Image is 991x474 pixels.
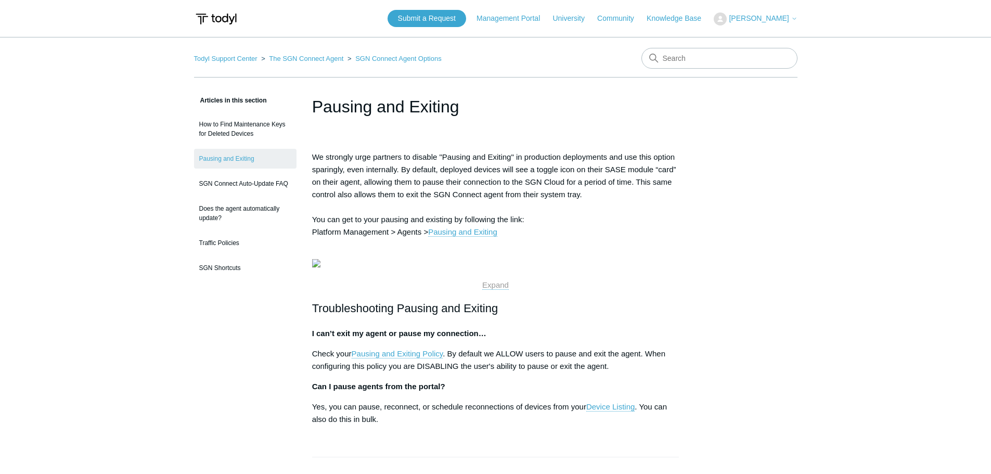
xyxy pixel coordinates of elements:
[194,55,258,62] a: Todyl Support Center
[729,14,789,22] span: [PERSON_NAME]
[345,55,442,62] li: SGN Connect Agent Options
[312,151,679,251] p: We strongly urge partners to disable "Pausing and Exiting" in production deployments and use this...
[552,13,595,24] a: University
[194,233,297,253] a: Traffic Policies
[194,9,238,29] img: Todyl Support Center Help Center home page
[194,199,297,228] a: Does the agent automatically update?
[194,258,297,278] a: SGN Shortcuts
[269,55,343,62] a: The SGN Connect Agent
[597,13,645,24] a: Community
[428,227,497,237] a: Pausing and Exiting
[714,12,797,25] button: [PERSON_NAME]
[312,382,445,391] strong: Can I pause agents from the portal?
[194,55,260,62] li: Todyl Support Center
[355,55,441,62] a: SGN Connect Agent Options
[194,97,267,104] span: Articles in this section
[312,94,679,119] h1: Pausing and Exiting
[312,401,679,426] p: Yes, you can pause, reconnect, or schedule reconnections of devices from your . You can also do t...
[312,329,486,338] strong: I can’t exit my agent or pause my connection…
[586,402,635,412] a: Device Listing
[482,280,509,290] a: Expand
[312,259,320,267] img: 21433749624595
[312,299,679,317] h2: Troubleshooting Pausing and Exiting
[259,55,345,62] li: The SGN Connect Agent
[477,13,550,24] a: Management Portal
[388,10,466,27] a: Submit a Request
[647,13,712,24] a: Knowledge Base
[352,349,443,358] a: Pausing and Exiting Policy
[482,280,509,289] span: Expand
[194,114,297,144] a: How to Find Maintenance Keys for Deleted Devices
[641,48,797,69] input: Search
[312,348,679,373] p: Check your . By default we ALLOW users to pause and exit the agent. When configuring this policy ...
[194,149,297,169] a: Pausing and Exiting
[194,174,297,194] a: SGN Connect Auto-Update FAQ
